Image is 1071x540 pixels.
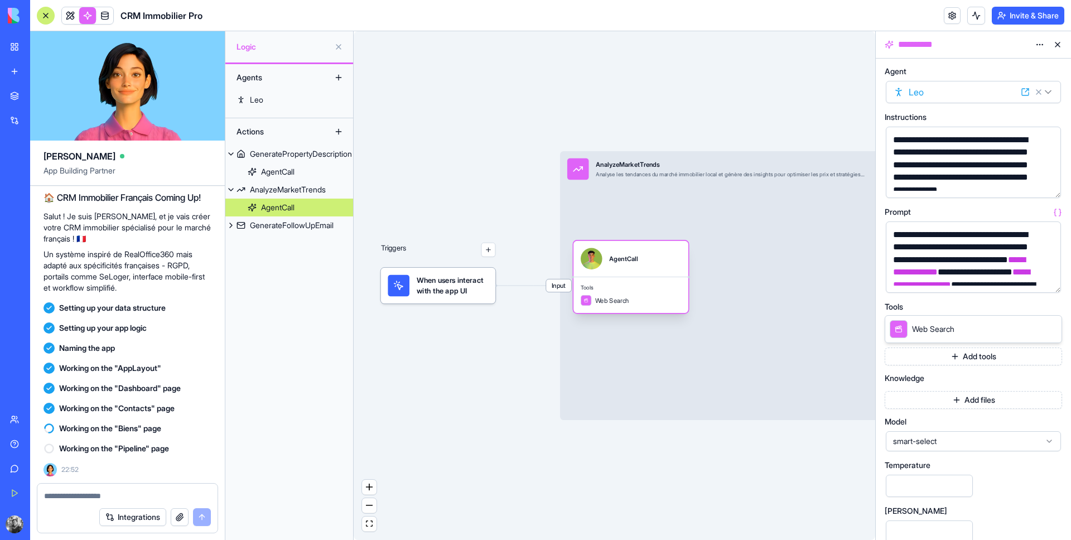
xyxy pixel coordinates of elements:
div: AnalyzeMarketTrends [250,184,326,195]
div: Triggers [381,214,496,303]
h2: 🏠 CRM Immobilier Français Coming Up! [44,191,211,204]
div: Analyse les tendances du marché immobilier local et génère des insights pour optimiser les prix e... [596,171,865,178]
img: logo [8,8,77,23]
span: App Building Partner [44,165,211,185]
span: Logic [237,41,330,52]
span: Agent [885,67,906,75]
div: AgentCall [609,254,638,263]
span: Web Search [595,296,629,305]
button: zoom in [362,480,377,495]
button: Add files [885,391,1062,409]
a: Leo [225,91,353,109]
div: GenerateFollowUpEmail [250,220,334,231]
button: zoom out [362,498,377,513]
span: Temperature [885,461,930,469]
img: Ella_00000_wcx2te.png [44,463,57,476]
p: Salut ! Je suis [PERSON_NAME], et je vais créer votre CRM immobilier spécialisé pour le marché fr... [44,211,211,244]
span: Working on the "Contacts" page [59,403,175,414]
span: 22:52 [61,465,79,474]
a: GeneratePropertyDescription [225,145,353,163]
span: Setting up your data structure [59,302,166,314]
div: Leo [250,94,263,105]
div: GeneratePropertyDescription [250,148,352,160]
span: Working on the "Dashboard" page [59,383,181,394]
span: When users interact with the app UI [417,275,489,297]
span: Working on the "Biens" page [59,423,161,434]
div: When users interact with the app UI [381,268,496,303]
span: [PERSON_NAME] [885,507,947,515]
button: Integrations [99,508,166,526]
span: Working on the "Pipeline" page [59,443,169,454]
span: [PERSON_NAME] [44,150,115,163]
span: Model [885,418,906,426]
img: ACg8ocJf6wotemjx4PciylNxTGIjQR4I2WZO3wdJmZVfrjo4JVFi5EDP=s96-c [6,515,23,533]
span: Web Search [912,324,954,335]
div: AgentCallToolsWeb Search [573,241,688,313]
button: Invite & Share [992,7,1064,25]
div: AgentCall [261,166,295,177]
a: AgentCall [225,199,353,216]
div: AnalyzeMarketTrends [596,160,865,169]
a: GenerateFollowUpEmail [225,216,353,234]
span: CRM Immobilier Pro [120,9,202,22]
div: InputAnalyzeMarketTrendsAnalyse les tendances du marché immobilier local et génère des insights p... [560,151,922,420]
span: Input [546,279,571,292]
span: Tools [581,285,681,292]
p: Triggers [381,243,407,257]
div: Actions [231,123,320,141]
button: fit view [362,517,377,532]
a: AnalyzeMarketTrends [225,181,353,199]
span: Naming the app [59,343,115,354]
span: Setting up your app logic [59,322,147,334]
span: Prompt [885,208,911,216]
a: AgentCall [225,163,353,181]
span: Tools [885,303,903,311]
span: Knowledge [885,374,924,382]
span: Instructions [885,113,927,121]
span: smart-select [893,436,1040,447]
button: Add tools [885,348,1062,365]
div: AgentCall [261,202,295,213]
p: Un système inspiré de RealOffice360 mais adapté aux spécificités françaises - RGPD, portails comm... [44,249,211,293]
div: Agents [231,69,320,86]
span: Working on the "AppLayout" [59,363,161,374]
